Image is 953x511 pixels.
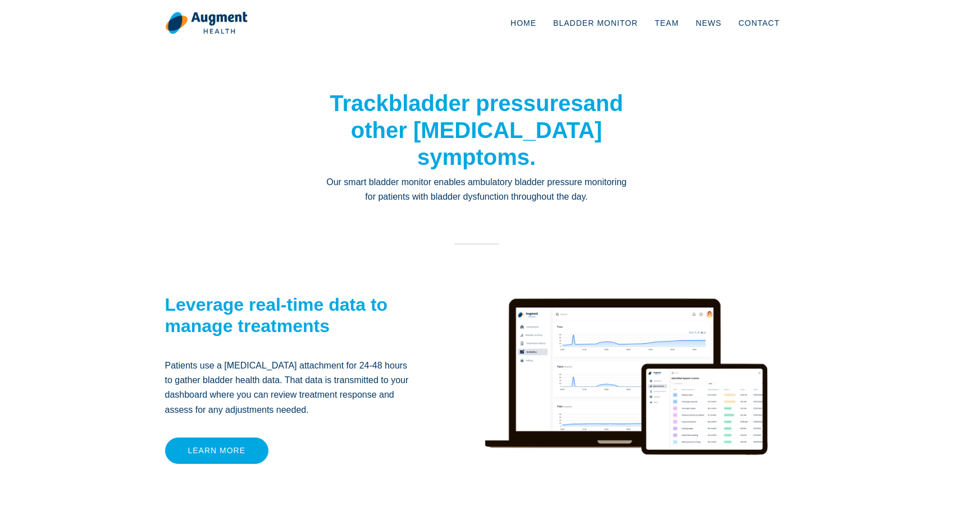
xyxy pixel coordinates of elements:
p: Our smart bladder monitor enables ambulatory bladder pressure monitoring for patients with bladde... [325,175,628,205]
a: Contact [730,4,788,42]
strong: bladder pressures [389,91,583,116]
a: Bladder Monitor [545,4,646,42]
h1: Track and other [MEDICAL_DATA] symptoms. [325,90,628,171]
a: Home [502,4,545,42]
h2: Leverage real-time data to manage treatments [165,294,415,337]
a: Team [646,4,687,42]
a: Learn more [165,438,269,464]
a: News [687,4,730,42]
p: Patients use a [MEDICAL_DATA] attachment for 24-48 hours to gather bladder health data. That data... [165,358,415,418]
img: logo [165,11,248,35]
